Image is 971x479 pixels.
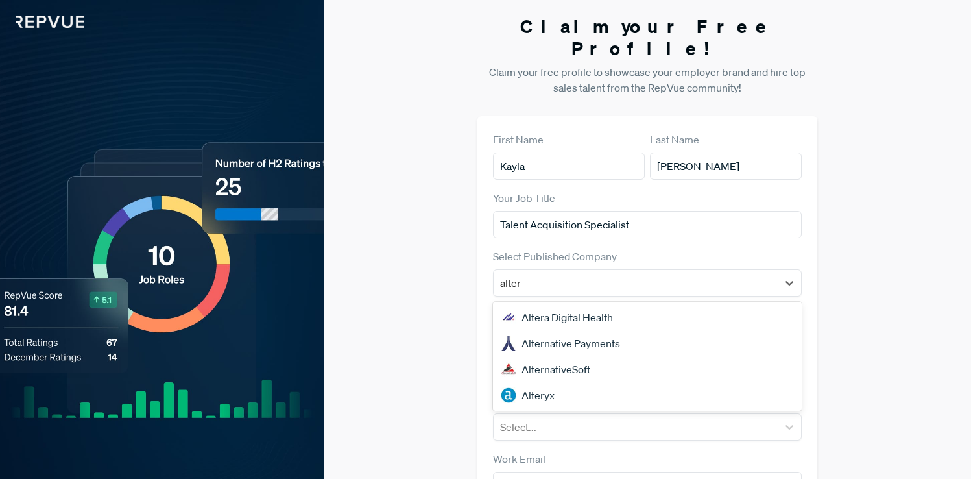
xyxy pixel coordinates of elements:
[493,382,802,408] div: Alteryx
[493,451,545,467] label: Work Email
[493,304,802,330] div: Altera Digital Health
[501,387,516,403] img: Alteryx
[650,153,802,180] input: Last Name
[650,132,699,147] label: Last Name
[501,362,516,377] img: AlternativeSoft
[501,310,516,325] img: Altera Digital Health
[477,64,817,95] p: Claim your free profile to showcase your employer brand and hire top sales talent from the RepVue...
[493,153,645,180] input: First Name
[493,190,555,206] label: Your Job Title
[493,330,802,356] div: Alternative Payments
[477,16,817,59] h3: Claim your Free Profile!
[501,336,516,351] img: Alternative Payments
[493,132,544,147] label: First Name
[493,356,802,382] div: AlternativeSoft
[493,249,617,264] label: Select Published Company
[493,211,802,238] input: Title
